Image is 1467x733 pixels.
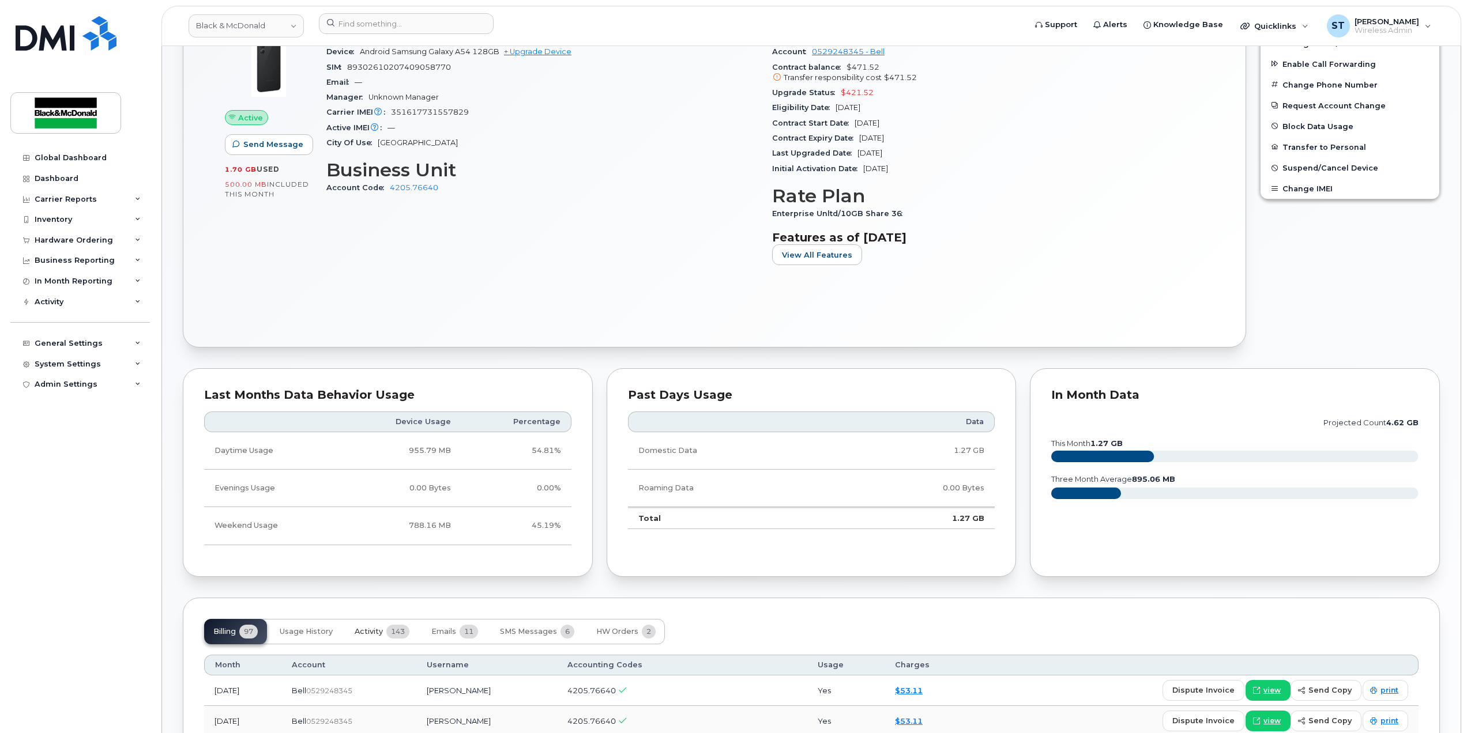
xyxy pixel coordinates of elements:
span: Account Code [326,183,390,192]
h3: Business Unit [326,160,758,180]
span: Wireless Admin [1355,26,1419,35]
span: Enterprise Unltd/10GB Share 36 [772,209,908,218]
div: In Month Data [1051,390,1419,401]
th: Device Usage [339,411,461,432]
tspan: 1.27 GB [1090,439,1123,448]
span: [PERSON_NAME] [1355,17,1419,26]
td: Total [628,507,834,529]
span: Device [326,47,360,56]
span: 4205.76640 [567,686,616,695]
span: view [1263,685,1281,696]
td: 0.00 Bytes [339,470,461,507]
span: 4205.76640 [567,716,616,726]
span: 351617731557829 [391,108,469,116]
tr: Friday from 6:00pm to Monday 8:00am [204,507,571,545]
th: Month [204,655,281,675]
a: view [1246,680,1291,701]
a: print [1363,680,1408,701]
span: 89302610207409058770 [347,63,451,71]
th: Usage [807,655,885,675]
span: Upgrade Status [772,88,841,97]
span: 11 [460,625,478,638]
button: dispute invoice [1163,680,1244,701]
span: Account [772,47,812,56]
span: Android Samsung Galaxy A54 128GB [360,47,499,56]
div: Sogand Tavakoli [1319,14,1439,37]
span: send copy [1308,685,1352,696]
span: [DATE] [855,119,879,127]
span: 0529248345 [306,717,352,726]
h3: Rate Plan [772,186,1204,206]
a: Knowledge Base [1135,13,1231,36]
button: send copy [1291,711,1361,731]
span: View All Features [782,250,852,260]
button: send copy [1291,680,1361,701]
td: 1.27 GB [834,507,995,529]
a: Support [1027,13,1085,36]
th: Data [834,411,995,432]
td: Weekend Usage [204,507,339,545]
span: Quicklinks [1254,21,1296,31]
span: Active [238,112,263,123]
button: dispute invoice [1163,711,1244,731]
text: this month [1051,439,1123,448]
span: Eligibility Date [772,103,836,112]
td: Daytime Usage [204,432,339,470]
span: included this month [225,180,309,199]
span: Suspend/Cancel Device [1282,164,1378,172]
div: Quicklinks [1232,14,1316,37]
span: 0529248345 [306,686,352,695]
span: City Of Use [326,138,378,147]
td: 788.16 MB [339,507,461,545]
span: SIM [326,63,347,71]
span: print [1381,685,1398,696]
a: + Upgrade Device [504,47,571,56]
td: Roaming Data [628,470,834,507]
span: Transfer responsibility cost [784,73,882,82]
span: send copy [1308,715,1352,726]
span: print [1381,716,1398,726]
tspan: 4.62 GB [1386,418,1419,427]
td: [PERSON_NAME] [416,675,557,706]
a: $53.11 [895,716,923,726]
span: Last Upgraded Date [772,149,857,157]
th: Accounting Codes [557,655,807,675]
td: 0.00% [461,470,571,507]
span: Bell [292,716,306,726]
span: Contract Expiry Date [772,134,859,142]
span: HW Orders [596,627,638,636]
span: Carrier IMEI [326,108,391,116]
a: $53.11 [895,686,923,695]
span: [DATE] [859,134,884,142]
span: [DATE] [863,164,888,173]
span: Manager [326,93,368,101]
th: Account [281,655,416,675]
th: Username [416,655,557,675]
button: Suspend/Cancel Device [1261,157,1439,178]
a: Alerts [1085,13,1135,36]
span: view [1263,716,1281,726]
span: SMS Messages [500,627,557,636]
td: 0.00 Bytes [834,470,995,507]
span: Active IMEI [326,123,388,132]
span: Initial Activation Date [772,164,863,173]
span: Knowledge Base [1153,19,1223,31]
span: $471.52 [772,63,1204,84]
a: 0529248345 - Bell [812,47,885,56]
td: 54.81% [461,432,571,470]
span: Email [326,78,355,86]
tr: Weekdays from 6:00pm to 8:00am [204,470,571,507]
span: 1.70 GB [225,165,257,173]
button: Block Data Usage [1261,116,1439,137]
a: Black & McDonald [189,14,304,37]
td: 1.27 GB [834,432,995,470]
input: Find something... [319,13,494,34]
th: Charges [885,655,976,675]
div: Last Months Data Behavior Usage [204,390,571,401]
td: 955.79 MB [339,432,461,470]
a: view [1246,711,1291,731]
span: 2 [642,625,656,638]
span: Contract Start Date [772,119,855,127]
span: Enable Call Forwarding [1282,59,1376,68]
div: Past Days Usage [628,390,995,401]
